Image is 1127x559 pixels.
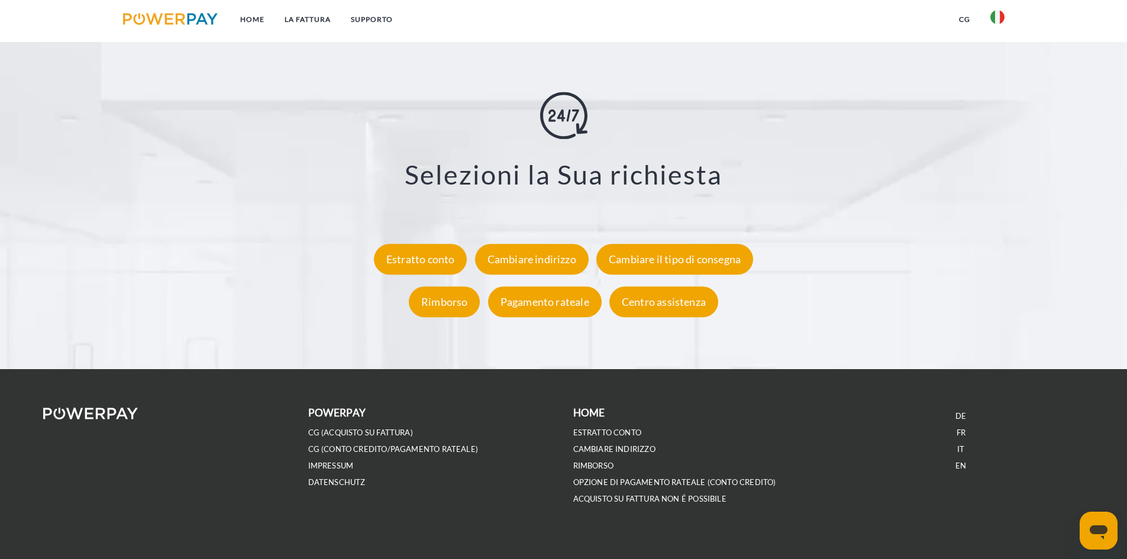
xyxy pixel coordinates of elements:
[573,406,605,419] b: Home
[308,444,478,454] a: CG (Conto Credito/Pagamento rateale)
[230,9,275,30] a: Home
[990,10,1005,24] img: it
[957,444,964,454] a: IT
[955,461,966,471] a: EN
[573,444,655,454] a: CAMBIARE INDIRIZZO
[573,477,776,487] a: OPZIONE DI PAGAMENTO RATEALE (Conto Credito)
[374,244,467,274] div: Estratto conto
[71,158,1056,191] h3: Selezioni la Sua richiesta
[573,428,642,438] a: ESTRATTO CONTO
[308,477,366,487] a: DATENSCHUTZ
[955,411,966,421] a: DE
[540,92,587,139] img: online-shopping.svg
[573,494,726,504] a: ACQUISTO SU FATTURA NON É POSSIBILE
[472,253,592,266] a: Cambiare indirizzo
[1080,512,1118,550] iframe: Pulsante per aprire la finestra di messaggistica
[371,253,470,266] a: Estratto conto
[957,428,965,438] a: FR
[308,406,366,419] b: POWERPAY
[949,9,980,30] a: CG
[485,295,605,308] a: Pagamento rateale
[275,9,341,30] a: LA FATTURA
[606,295,721,308] a: Centro assistenza
[308,428,413,438] a: CG (Acquisto su fattura)
[406,295,483,308] a: Rimborso
[475,244,589,274] div: Cambiare indirizzo
[409,286,480,317] div: Rimborso
[593,253,756,266] a: Cambiare il tipo di consegna
[43,408,138,419] img: logo-powerpay-white.svg
[123,13,218,25] img: logo-powerpay.svg
[596,244,753,274] div: Cambiare il tipo di consegna
[609,286,718,317] div: Centro assistenza
[488,286,602,317] div: Pagamento rateale
[573,461,613,471] a: RIMBORSO
[308,461,354,471] a: IMPRESSUM
[341,9,403,30] a: Supporto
